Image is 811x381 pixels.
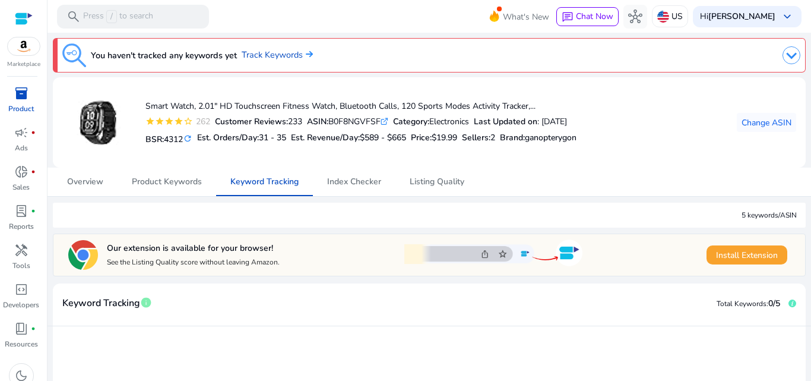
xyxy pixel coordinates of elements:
[576,11,613,22] span: Chat Now
[107,257,280,267] p: See the Listing Quality score without leaving Amazon.
[62,43,86,67] img: keyword-tracking.svg
[307,116,328,127] b: ASIN:
[700,12,775,21] p: Hi
[291,133,406,143] h5: Est. Revenue/Day:
[671,6,683,27] p: US
[12,182,30,193] p: Sales
[707,245,787,265] button: Install Extension
[140,297,152,308] span: info
[503,7,549,27] span: What's New
[393,116,429,127] b: Category:
[462,133,495,143] h5: Sellers:
[76,100,121,145] img: 41qpiKl9M7L._AC_US40_.jpg
[31,326,36,331] span: fiber_manual_record
[230,178,299,186] span: Keyword Tracking
[145,132,192,145] h5: BSR:
[145,116,155,126] mat-icon: star
[717,299,768,308] span: Total Keywords:
[31,169,36,174] span: fiber_manual_record
[155,116,164,126] mat-icon: star
[68,240,98,270] img: chrome-logo.svg
[783,46,800,64] img: dropdown-arrow.svg
[5,339,38,349] p: Resources
[67,178,103,186] span: Overview
[14,165,28,179] span: donut_small
[657,11,669,23] img: us.svg
[3,300,39,310] p: Developers
[164,116,174,126] mat-icon: star
[7,60,40,69] p: Marketplace
[31,130,36,135] span: fiber_manual_record
[193,115,210,128] div: 262
[474,115,567,128] div: : [DATE]
[525,132,576,143] span: ganopterygon
[8,103,34,114] p: Product
[9,221,34,232] p: Reports
[500,132,523,143] span: Brand
[83,10,153,23] p: Press to search
[242,49,313,62] a: Track Keywords
[183,116,193,126] mat-icon: star_border
[360,132,406,143] span: $589 - $665
[562,11,574,23] span: chat
[197,133,286,143] h5: Est. Orders/Day:
[393,115,469,128] div: Electronics
[716,249,778,262] span: Install Extension
[259,132,286,143] span: 31 - 35
[132,178,202,186] span: Product Keywords
[107,243,280,254] h5: Our extension is available for your browser!
[174,116,183,126] mat-icon: star
[737,113,796,132] button: Change ASIN
[623,5,647,29] button: hub
[14,204,28,218] span: lab_profile
[215,115,302,128] div: 233
[303,51,313,58] img: arrow-right.svg
[490,132,495,143] span: 2
[183,133,192,144] mat-icon: refresh
[410,178,464,186] span: Listing Quality
[66,10,81,24] span: search
[8,37,40,55] img: amazon.svg
[14,282,28,297] span: code_blocks
[14,125,28,140] span: campaign
[780,10,794,24] span: keyboard_arrow_down
[500,133,576,143] h5: :
[62,293,140,314] span: Keyword Tracking
[106,10,117,23] span: /
[768,298,780,309] span: 0/5
[411,133,457,143] h5: Price:
[474,116,537,127] b: Last Updated on
[708,11,775,22] b: [PERSON_NAME]
[31,209,36,213] span: fiber_manual_record
[742,116,791,129] span: Change ASIN
[145,102,576,112] h4: Smart Watch, 2.01" HD Touchscreen Fitness Watch, Bluetooth Calls, 120 Sports Modes Activity Track...
[307,115,388,128] div: B0F8NGVFSF
[91,48,237,62] h3: You haven't tracked any keywords yet
[15,143,28,153] p: Ads
[14,243,28,257] span: handyman
[556,7,619,26] button: chatChat Now
[12,260,30,271] p: Tools
[164,134,183,145] span: 4312
[215,116,288,127] b: Customer Reviews:
[628,10,642,24] span: hub
[14,322,28,336] span: book_4
[14,86,28,100] span: inventory_2
[432,132,457,143] span: $19.99
[327,178,381,186] span: Index Checker
[742,210,797,221] div: 5 keywords/ASIN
